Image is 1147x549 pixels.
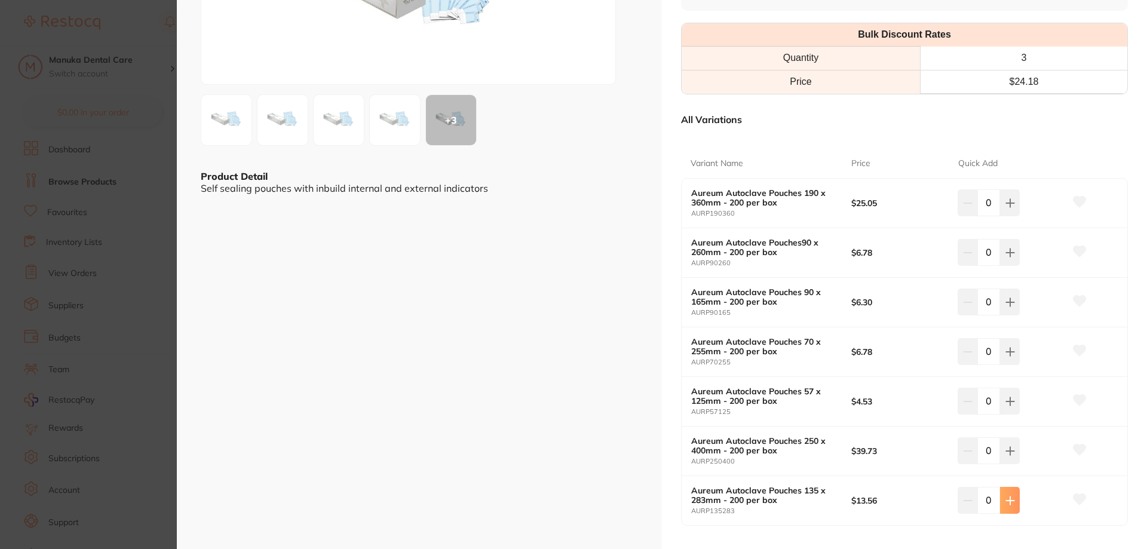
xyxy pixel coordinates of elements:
b: Aureum Autoclave Pouches90 x 260mm - 200 per box [691,238,835,257]
th: Bulk Discount Rates [682,23,1127,47]
b: Aureum Autoclave Pouches 190 x 360mm - 200 per box [691,188,835,207]
img: LWpwZy02MTcyNg [373,99,416,142]
p: Price [851,158,870,170]
small: AURP250400 [691,458,851,465]
b: $13.56 [851,496,947,505]
small: AURP135283 [691,507,851,515]
b: $6.30 [851,297,947,307]
img: LWpwZy02MTcyNA [205,99,248,142]
small: AURP90260 [691,259,851,267]
th: 3 [920,47,1127,70]
b: $6.78 [851,248,947,257]
b: $4.53 [851,397,947,406]
p: Quick Add [958,158,998,170]
p: All Variations [681,114,742,125]
small: AURP190360 [691,210,851,217]
b: Aureum Autoclave Pouches 57 x 125mm - 200 per box [691,387,835,406]
b: Aureum Autoclave Pouches 135 x 283mm - 200 per box [691,486,835,505]
button: +3 [425,94,477,146]
p: Variant Name [691,158,743,170]
small: AURP70255 [691,358,851,366]
th: Quantity [682,47,920,70]
div: + 3 [426,95,476,145]
td: Price [682,70,920,93]
img: LWpwZy02MTcyNQ [317,99,360,142]
b: Aureum Autoclave Pouches 250 x 400mm - 200 per box [691,436,835,455]
b: $6.78 [851,347,947,357]
b: Aureum Autoclave Pouches 90 x 165mm - 200 per box [691,287,835,306]
small: AURP90165 [691,309,851,317]
img: LWpwZy02MTczMA [261,99,304,142]
b: Product Detail [201,170,268,182]
small: AURP57125 [691,408,851,416]
div: Self sealing pouches with inbuild internal and external indicators [201,183,638,194]
b: Aureum Autoclave Pouches 70 x 255mm - 200 per box [691,337,835,356]
td: $ 24.18 [920,70,1127,93]
b: $25.05 [851,198,947,208]
b: $39.73 [851,446,947,456]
